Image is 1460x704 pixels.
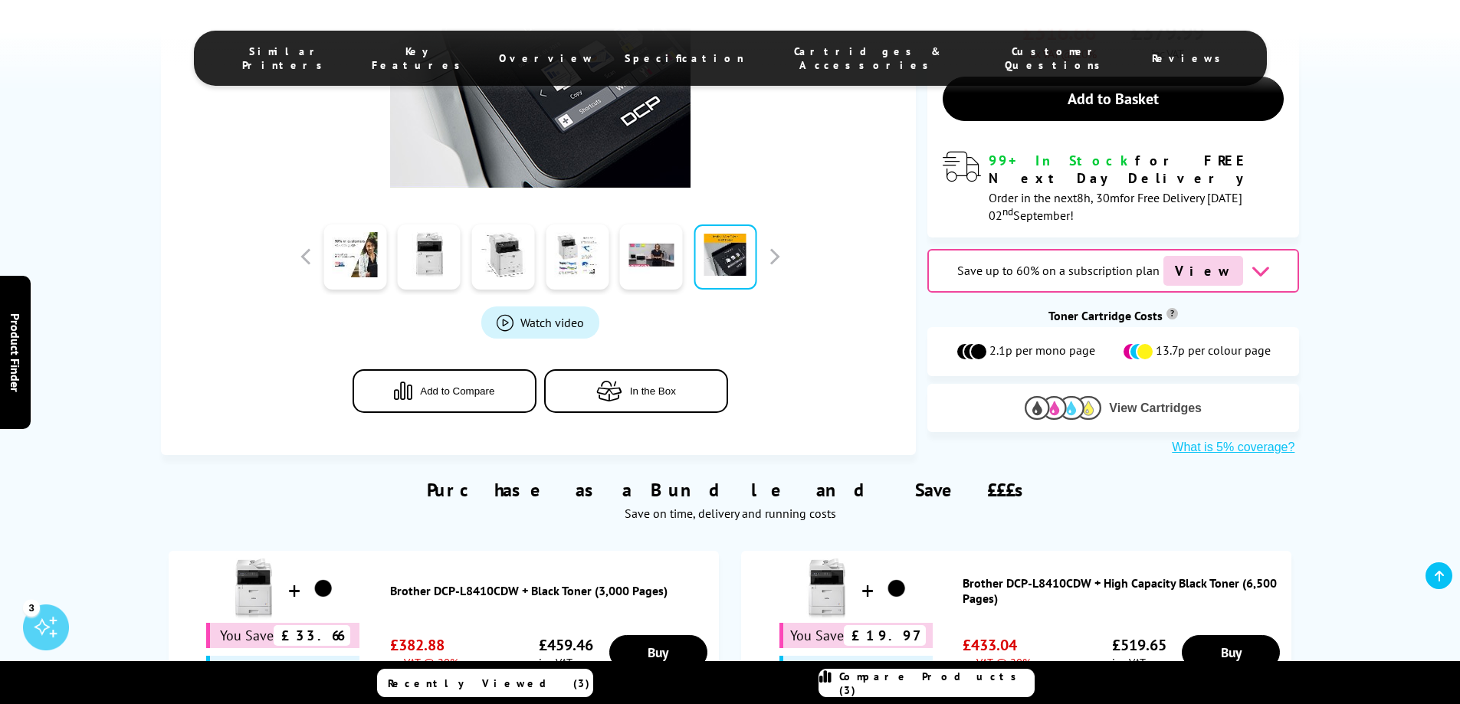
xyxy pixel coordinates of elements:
[989,342,1095,361] span: 2.1p per mono page
[609,635,707,670] a: Buy
[963,655,1031,670] span: ex VAT @ 20%
[819,669,1035,697] a: Compare Products (3)
[989,152,1284,187] div: for FREE Next Day Delivery
[779,623,933,648] div: You Save
[1156,342,1271,361] span: 13.7p per colour page
[1025,396,1101,420] img: Cartridges
[304,570,343,608] img: Brother DCP-L8410CDW + Black Toner (3,000 Pages)
[232,44,342,72] span: Similar Printers
[989,152,1135,169] span: 99+ In Stock
[390,655,458,670] span: ex VAT @ 20%
[839,670,1034,697] span: Compare Products (3)
[1002,205,1013,218] sup: nd
[206,623,359,648] div: You Save
[539,635,593,655] span: £459.46
[1112,655,1166,670] span: inc VAT
[23,599,40,616] div: 3
[775,44,961,72] span: Cartridges & Accessories
[779,656,933,681] div: +£100 Cashback
[1152,51,1229,65] span: Reviews
[206,656,359,681] div: +£100 Cashback
[8,313,23,391] span: Product Finder
[927,308,1299,323] div: Toner Cartridge Costs
[943,77,1284,121] a: Add to Basket
[499,51,594,65] span: Overview
[630,385,676,397] span: In the Box
[939,395,1288,421] button: View Cartridges
[372,44,468,72] span: Key Features
[1163,256,1243,286] span: View
[1182,635,1280,670] a: Buy
[390,635,458,655] span: £382.88
[992,44,1120,72] span: Customer Questions
[274,625,350,646] span: £33.66
[520,315,584,330] span: Watch video
[390,583,711,598] a: Brother DCP-L8410CDW + Black Toner (3,000 Pages)
[796,558,858,620] img: Brother DCP-L8410CDW + High Capacity Black Toner (6,500 Pages)
[957,263,1160,278] span: Save up to 60% on a subscription plan
[223,558,284,620] img: Brother DCP-L8410CDW + Black Toner (3,000 Pages)
[377,669,593,697] a: Recently Viewed (3)
[963,635,1031,655] span: £433.04
[420,385,494,397] span: Add to Compare
[844,625,926,646] span: £19.97
[388,676,590,690] span: Recently Viewed (3)
[963,575,1284,606] a: Brother DCP-L8410CDW + High Capacity Black Toner (6,500 Pages)
[353,369,536,413] button: Add to Compare
[481,306,599,339] a: Product_All_Videos
[989,190,1242,223] span: Order in the next for Free Delivery [DATE] 02 September!
[544,369,728,413] button: In the Box
[625,51,744,65] span: Specification
[1077,190,1120,205] span: 8h, 30m
[1109,401,1202,415] span: View Cartridges
[878,570,916,608] img: Brother DCP-L8410CDW + High Capacity Black Toner (6,500 Pages)
[1166,308,1178,319] sup: Cost per page
[1112,635,1166,655] span: £519.65
[539,655,593,670] span: inc VAT
[943,152,1284,222] div: modal_delivery
[1167,440,1299,455] button: What is 5% coverage?
[180,506,1281,521] div: Save on time, delivery and running costs
[161,455,1300,529] div: Purchase as a Bundle and Save £££s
